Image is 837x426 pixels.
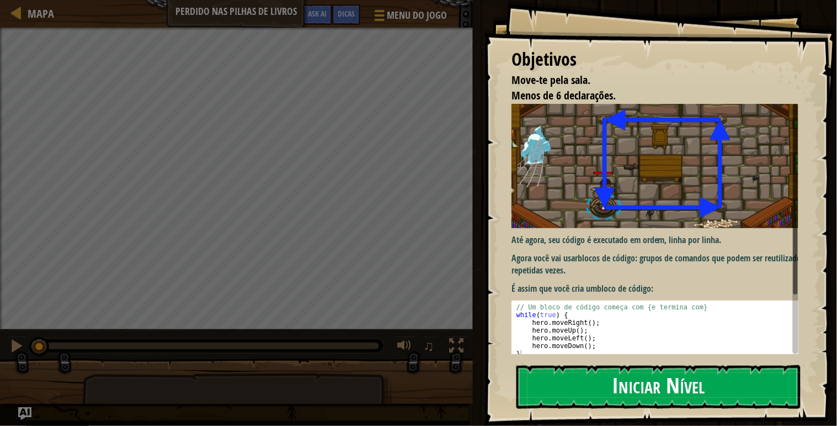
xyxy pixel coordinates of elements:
[22,6,54,21] a: Mapa
[578,252,635,264] strong: blocos de código
[387,8,447,23] span: Menu do Jogo
[366,4,454,30] button: Menu do Jogo
[424,338,435,354] span: ♫
[511,88,616,103] span: Menos de 6 declarações.
[511,252,808,277] p: Agora você vai usar : grupos de comandos que podem ser reutilizados repetidas vezes.
[511,234,808,246] p: Até agora, seu código é executado em ordem, linha por linha.
[516,365,801,409] button: Iniciar Nível
[422,336,440,359] button: ♫
[597,282,651,294] strong: bloco de código
[498,88,796,104] li: Menos de 6 declarações.
[28,6,54,21] span: Mapa
[302,4,332,25] button: Ask AI
[498,72,796,88] li: Move-te pela sala.
[308,8,327,19] span: Ask AI
[6,336,28,359] button: Ctrl + P: Pause
[511,282,808,295] p: É assim que você cria um :
[511,72,590,87] span: Move-te pela sala.
[18,407,31,420] button: Ask AI
[338,8,355,19] span: Dicas
[511,104,808,228] img: Perdido nas Pilhas
[511,47,798,72] div: Objetivos
[394,336,416,359] button: Ajustar volume
[445,336,467,359] button: Alternar ecrã inteiro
